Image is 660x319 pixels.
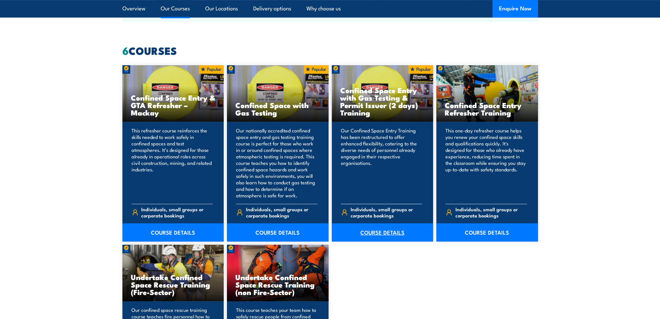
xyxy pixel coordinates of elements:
h2: COURSES [122,46,538,55]
span: Individuals, small groups or corporate bookings [141,206,213,218]
p: Our nationally accredited confined space entry and gas testing training course is perfect for tho... [236,127,318,199]
h3: Undertake Confined Space Rescue Training (non Fire-Sector) [235,273,320,296]
span: Individuals, small groups or corporate bookings [246,206,318,218]
p: This refresher course reinforces the skills needed to work safely in confined spaces and test atm... [131,127,213,199]
h3: Confined Space Entry with Gas Testing & Permit Issuer (2 days) Training [340,86,425,116]
span: Individuals, small groups or corporate bookings [351,206,422,218]
a: COURSE DETAILS [332,223,433,241]
p: Our Confined Space Entry Training has been restructured to offer enhanced flexibility, catering t... [341,127,422,199]
span: Individuals, small groups or corporate bookings [455,206,527,218]
h3: Confined Space Entry Refresher Training [445,101,529,116]
a: COURSE DETAILS [227,223,329,241]
h3: Confined Space Entry & GTA Refresher – Mackay [131,94,216,116]
p: This one-day refresher course helps you renew your confined space skills and qualifications quick... [445,127,527,199]
h3: Undertake Confined Space Rescue Training (Fire-Sector) [131,273,216,296]
strong: 6 [122,42,129,58]
a: COURSE DETAILS [436,223,538,241]
h3: Confined Space with Gas Testing [235,101,320,116]
a: COURSE DETAILS [122,223,224,241]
